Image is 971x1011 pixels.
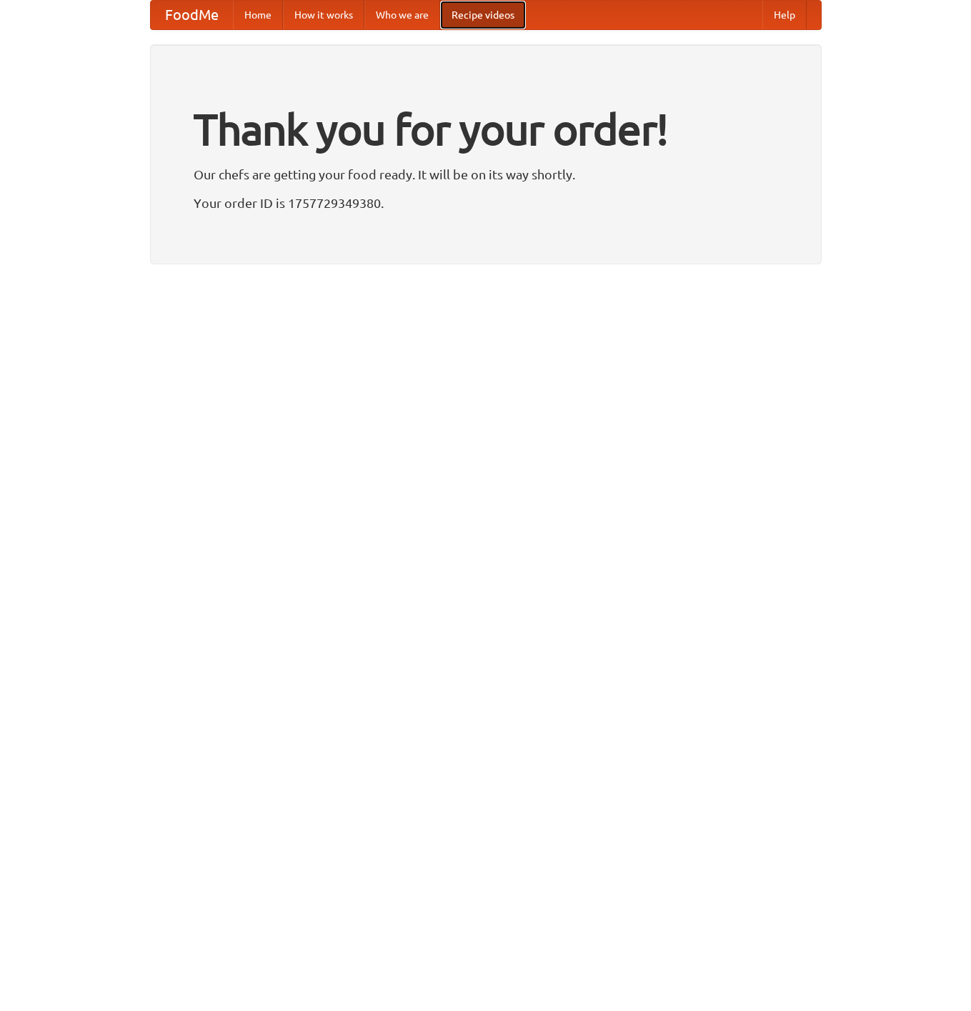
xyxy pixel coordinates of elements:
[233,1,283,29] a: Home
[194,95,778,164] h1: Thank you for your order!
[762,1,807,29] a: Help
[283,1,364,29] a: How it works
[364,1,440,29] a: Who we are
[194,164,778,185] p: Our chefs are getting your food ready. It will be on its way shortly.
[194,192,778,214] p: Your order ID is 1757729349380.
[151,1,233,29] a: FoodMe
[440,1,526,29] a: Recipe videos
